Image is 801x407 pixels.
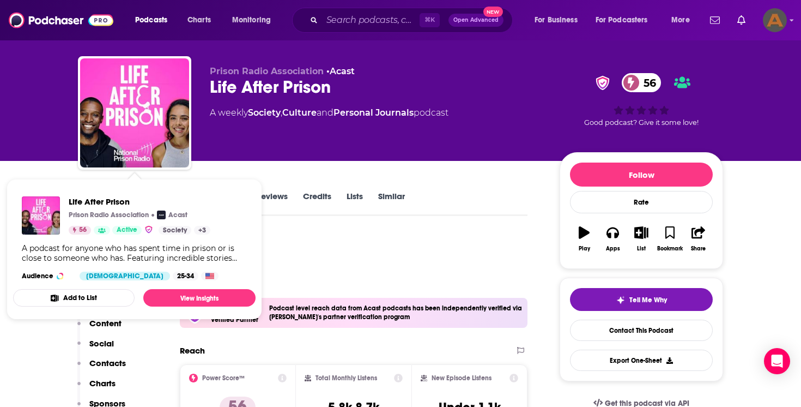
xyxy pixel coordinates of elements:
a: Society [159,226,191,235]
span: 56 [633,73,662,92]
button: Follow [570,163,713,187]
div: List [637,246,646,252]
span: Charts [187,13,211,28]
button: List [627,219,656,259]
a: Acast [330,66,355,76]
span: For Podcasters [596,13,648,28]
button: Play [570,219,598,259]
img: Acast [157,211,166,219]
a: Society [248,107,281,118]
a: 56 [622,73,662,92]
div: Share [691,246,706,252]
a: Life After Prison [69,196,210,207]
span: Monitoring [232,13,271,28]
a: View Insights [143,289,256,307]
button: tell me why sparkleTell Me Why [570,288,713,311]
h2: New Episode Listens [432,374,491,382]
div: [DEMOGRAPHIC_DATA] [80,272,170,280]
button: Share [684,219,713,259]
div: A podcast for anyone who has spent time in prison or is close to someone who has. Featuring incre... [22,243,247,263]
button: open menu [588,11,664,29]
a: Charts [180,11,217,29]
button: open menu [128,11,181,29]
h2: Total Monthly Listens [315,374,377,382]
div: Rate [570,191,713,213]
a: +3 [194,226,210,235]
a: Lists [347,191,363,216]
img: Life After Prison [22,196,60,235]
img: verified Badge [592,76,613,90]
span: Prison Radio Association [210,66,324,76]
button: Add to List [13,289,135,307]
img: Podchaser - Follow, Share and Rate Podcasts [9,10,113,31]
input: Search podcasts, credits, & more... [322,11,420,29]
a: Culture [282,107,317,118]
button: open menu [224,11,285,29]
span: ⌘ K [420,13,440,27]
h2: Reach [180,345,205,356]
button: open menu [664,11,703,29]
a: Contact This Podcast [570,320,713,341]
div: Open Intercom Messenger [764,348,790,374]
p: Prison Radio Association [69,211,149,219]
a: Credits [303,191,331,216]
span: • [326,66,355,76]
p: Social [89,338,114,349]
span: Active [117,225,137,236]
h3: Audience [22,272,71,280]
span: Good podcast? Give it some love! [584,118,699,127]
button: Open AdvancedNew [448,14,503,27]
a: Show notifications dropdown [733,11,750,29]
a: Show notifications dropdown [706,11,724,29]
a: Similar [378,191,405,216]
img: Life After Prison [80,58,189,167]
a: AcastAcast [157,211,187,219]
span: New [483,7,503,17]
img: User Profile [763,8,787,32]
button: Charts [77,378,116,398]
span: For Business [535,13,578,28]
button: Content [77,318,122,338]
div: verified Badge56Good podcast? Give it some love! [560,66,723,134]
span: Logged in as AinsleyShea [763,8,787,32]
p: Acast [168,211,187,219]
div: Apps [606,246,620,252]
a: Personal Journals [333,107,414,118]
h4: Podcast level reach data from Acast podcasts has been independently verified via [PERSON_NAME]'s ... [269,304,523,321]
button: open menu [527,11,591,29]
span: Open Advanced [453,17,499,23]
span: Tell Me Why [629,296,667,304]
button: Social [77,338,114,358]
a: Reviews [256,191,288,216]
img: verified Badge [144,225,153,234]
span: 56 [79,225,87,236]
div: Search podcasts, credits, & more... [302,8,523,33]
div: 25-34 [173,272,198,280]
a: Active [112,226,142,235]
p: Charts [89,378,116,388]
span: More [671,13,690,28]
h2: Power Score™ [202,374,245,382]
a: 56 [69,226,91,235]
div: Play [579,246,590,252]
button: Bookmark [656,219,684,259]
button: Contacts [77,358,126,378]
p: Contacts [89,358,126,368]
div: A weekly podcast [210,106,448,119]
button: Export One-Sheet [570,350,713,371]
div: Bookmark [657,246,683,252]
span: Podcasts [135,13,167,28]
img: tell me why sparkle [616,296,625,304]
span: , [281,107,282,118]
button: Apps [598,219,627,259]
span: and [317,107,333,118]
button: Show profile menu [763,8,787,32]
